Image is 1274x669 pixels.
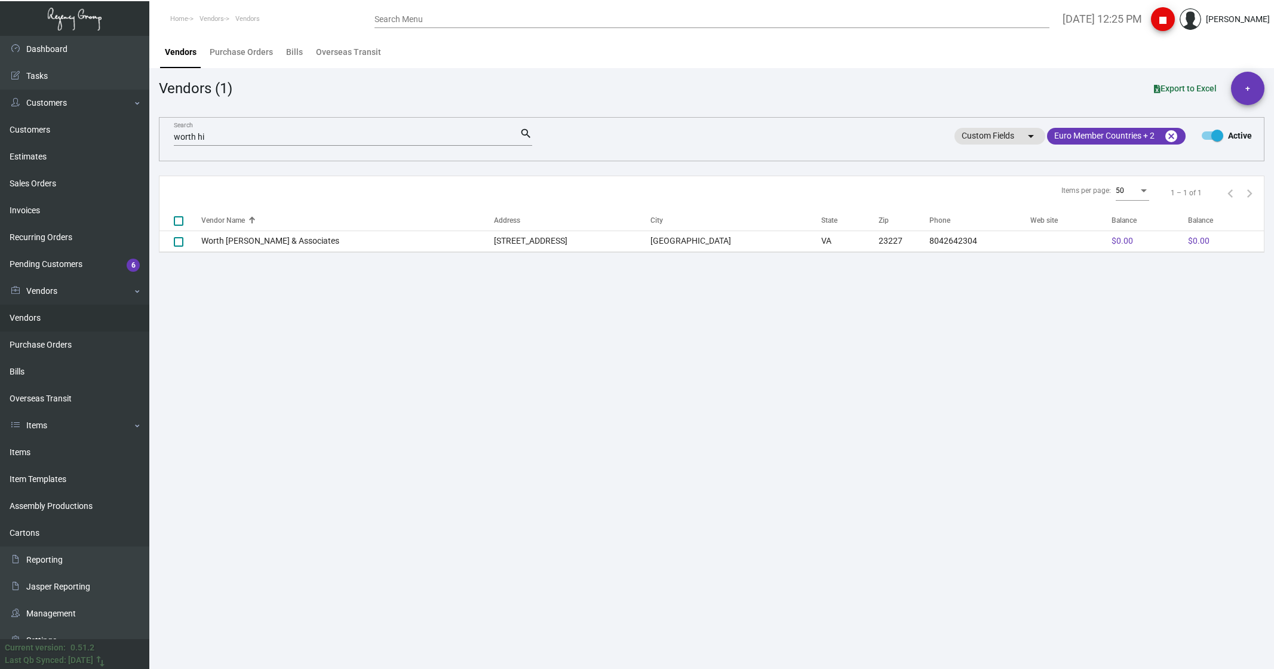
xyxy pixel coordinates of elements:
td: [GEOGRAPHIC_DATA] [650,231,822,251]
div: Zip [879,215,929,226]
mat-icon: cancel [1164,129,1178,143]
div: State [821,215,837,226]
div: Web site [1030,215,1058,226]
td: VA [821,231,879,251]
div: Vendor Name [201,215,245,226]
div: Web site [1030,215,1112,226]
div: Purchase Orders [210,46,273,59]
button: stop [1151,7,1175,31]
div: Items per page: [1061,185,1111,196]
td: 23227 [879,231,929,251]
div: Bills [286,46,303,59]
div: Balance [1188,215,1213,226]
td: Worth [PERSON_NAME] & Associates [201,231,494,251]
div: [PERSON_NAME] [1206,13,1270,26]
mat-chip: Euro Member Countries + 2 [1047,128,1186,145]
div: Vendor Name [201,215,494,226]
div: Address [494,215,520,226]
img: admin@bootstrapmaster.com [1180,8,1201,30]
mat-select: Items per page: [1116,187,1149,195]
td: 8042642304 [929,231,1031,251]
div: Vendors (1) [159,78,232,99]
div: Phone [929,215,950,226]
div: Current version: [5,642,66,654]
td: [STREET_ADDRESS] [494,231,650,251]
mat-icon: arrow_drop_down [1024,129,1038,143]
span: Home [170,15,188,23]
span: Vendors [235,15,260,23]
div: Last Qb Synced: [DATE] [5,654,93,667]
div: Phone [929,215,1031,226]
span: $0.00 [1112,236,1133,245]
label: [DATE] 12:25 PM [1063,12,1142,26]
mat-chip: Custom Fields [954,128,1045,145]
div: Balance [1188,215,1264,226]
div: City [650,215,663,226]
button: Export to Excel [1144,78,1226,99]
div: Address [494,215,650,226]
div: Zip [879,215,889,226]
button: Next page [1240,183,1259,202]
div: Overseas Transit [316,46,381,59]
div: City [650,215,822,226]
i: stop [1156,13,1170,27]
b: Active [1228,131,1252,140]
mat-icon: search [520,127,532,141]
div: 0.51.2 [70,642,94,654]
div: Balance [1112,215,1187,226]
span: Vendors [199,15,224,23]
div: State [821,215,879,226]
span: $0.00 [1188,236,1209,245]
span: Export to Excel [1154,84,1217,93]
button: + [1231,72,1264,105]
div: 1 – 1 of 1 [1171,188,1202,198]
span: 50 [1116,186,1124,195]
span: + [1245,72,1250,105]
button: Previous page [1221,183,1240,202]
div: Vendors [165,46,197,59]
div: Balance [1112,215,1137,226]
